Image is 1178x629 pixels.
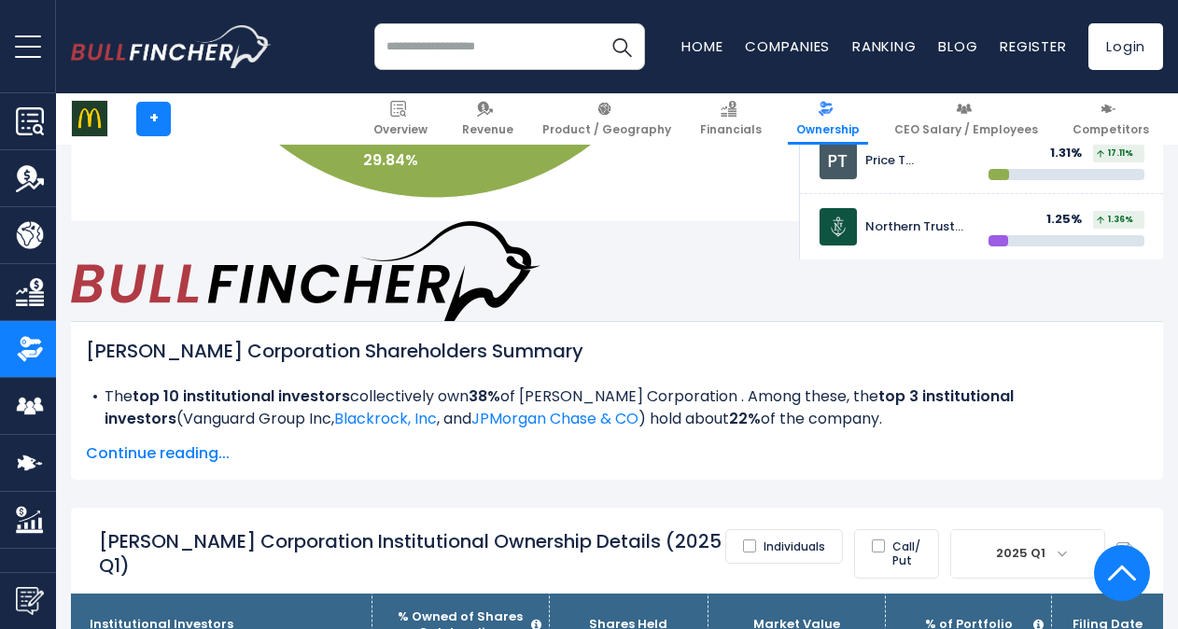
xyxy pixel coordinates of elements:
span: 17.11% [1097,149,1133,158]
img: Ownership [16,335,44,363]
span: 1.36% [1097,216,1133,224]
a: CEO Salary / Employees [886,93,1046,145]
span: 2025 Q1 [951,530,1104,578]
div: Northern Trust Corp [865,219,975,235]
a: Revenue [454,93,522,145]
span: Competitors [1073,122,1149,137]
img: bullfincher logo [71,25,272,68]
a: Financials [692,93,770,145]
a: Competitors [1064,93,1157,145]
b: top 3 institutional investors [105,385,1014,429]
img: MCD logo [72,101,107,136]
h2: [PERSON_NAME] Corporation Institutional Ownership Details (2025 Q1) [99,529,725,578]
span: Continue reading... [86,442,1148,465]
label: Individuals [725,529,843,565]
b: 38% [469,385,500,407]
b: top 10 institutional investors [133,385,350,407]
label: Call/ Put [854,529,939,579]
a: Home [681,36,722,56]
a: Go to homepage [71,25,272,68]
span: CEO Salary / Employees [894,122,1038,137]
a: Ownership [788,93,868,145]
h2: [PERSON_NAME] Corporation Shareholders Summary [86,337,1148,365]
div: 1.31% [1050,146,1093,161]
div: 1.25% [1046,212,1093,228]
span: Revenue [462,122,513,137]
span: 2025 Q1 [989,540,1057,566]
span: Vanguard Group Inc, , and [183,408,638,429]
text: 29.84% [363,149,418,171]
a: Login [1088,23,1163,70]
a: + [136,102,171,136]
div: Price T [PERSON_NAME] Associates Inc [865,153,975,169]
a: Blog [938,36,977,56]
span: Financials [700,122,762,137]
b: 22% [729,408,761,429]
a: Product / Geography [534,93,680,145]
a: Blackrock, Inc [334,408,437,429]
span: Ownership [796,122,860,137]
button: Search [598,23,645,70]
li: The collectively own of [PERSON_NAME] Corporation . Among these, the ( ) hold about of the company. [86,385,1148,430]
a: Companies [745,36,830,56]
span: Product / Geography [542,122,671,137]
a: JPMorgan Chase & CO [471,408,638,429]
a: Ranking [852,36,916,56]
a: Overview [365,93,436,145]
span: Overview [373,122,428,137]
a: Register [1000,36,1066,56]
